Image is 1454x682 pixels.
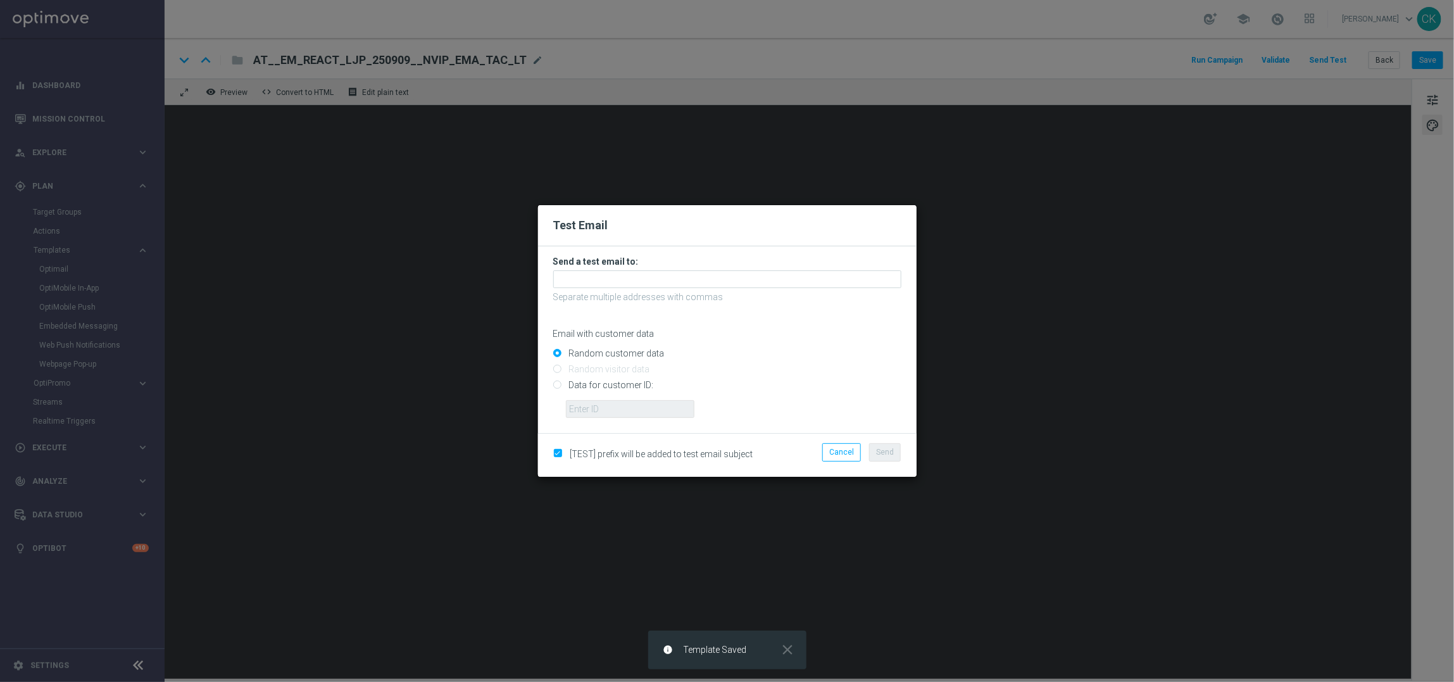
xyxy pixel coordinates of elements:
h3: Send a test email to: [553,256,901,267]
span: Send [876,448,894,457]
span: [TEST] prefix will be added to test email subject [570,449,753,459]
i: close [780,641,796,658]
h2: Test Email [553,218,901,233]
input: Enter ID [566,400,694,418]
button: Send [869,443,901,461]
button: close [779,645,796,655]
p: Separate multiple addresses with commas [553,291,901,303]
i: info [663,645,674,655]
p: Email with customer data [553,328,901,339]
button: Cancel [822,443,861,461]
label: Random customer data [566,348,665,359]
span: Template Saved [684,645,747,655]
